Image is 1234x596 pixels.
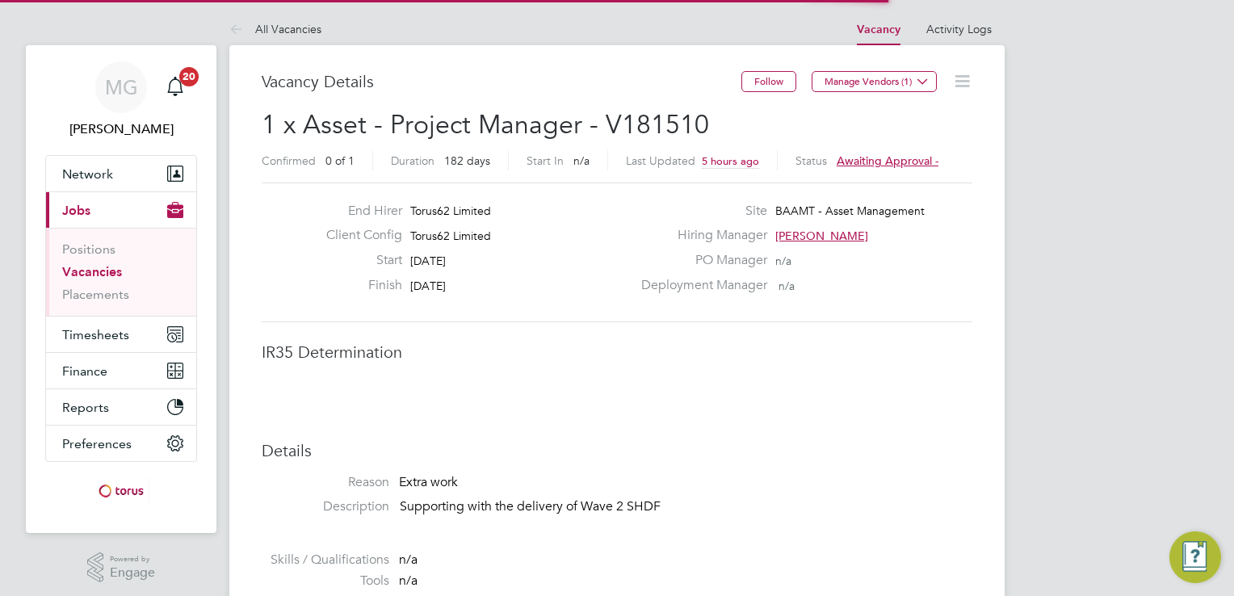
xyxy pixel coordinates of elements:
label: Deployment Manager [632,277,767,294]
span: 1 x Asset - Project Manager - V181510 [262,109,709,141]
a: Go to home page [45,478,197,504]
span: 20 [179,67,199,86]
a: Vacancy [857,23,900,36]
span: Torus62 Limited [410,229,491,243]
a: All Vacancies [229,22,321,36]
span: [DATE] [410,254,446,268]
a: 20 [159,61,191,113]
nav: Main navigation [26,45,216,533]
span: 182 days [444,153,490,168]
span: n/a [573,153,590,168]
span: [PERSON_NAME] [775,229,868,243]
button: Timesheets [46,317,196,352]
label: Duration [391,153,434,168]
span: n/a [399,552,418,568]
label: Tools [262,573,389,590]
button: Follow [741,71,796,92]
button: Jobs [46,192,196,228]
span: Jobs [62,203,90,218]
a: Placements [62,287,129,302]
button: Finance [46,353,196,388]
h3: Details [262,440,972,461]
label: Skills / Qualifications [262,552,389,569]
label: Client Config [313,227,402,244]
span: 0 of 1 [325,153,355,168]
span: [DATE] [410,279,446,293]
span: 5 hours ago [702,154,759,168]
label: Hiring Manager [632,227,767,244]
span: n/a [779,279,795,293]
span: n/a [775,254,791,268]
label: Confirmed [262,153,316,168]
span: Extra work [399,474,458,490]
span: MG [105,77,138,98]
span: Reports [62,400,109,415]
button: Preferences [46,426,196,461]
div: Jobs [46,228,196,316]
button: Manage Vendors (1) [812,71,937,92]
span: Torus62 Limited [410,204,491,218]
button: Engage Resource Center [1169,531,1221,583]
span: Powered by [110,552,155,566]
span: Finance [62,363,107,379]
label: Last Updated [626,153,695,168]
span: BAAMT - Asset Management [775,204,925,218]
img: torus-logo-retina.png [93,478,149,504]
button: Network [46,156,196,191]
span: Engage [110,566,155,580]
a: MG[PERSON_NAME] [45,61,197,139]
h3: IR35 Determination [262,342,972,363]
a: Powered byEngage [87,552,156,583]
label: End Hirer [313,203,402,220]
label: Start [313,252,402,269]
label: Start In [527,153,564,168]
label: Description [262,498,389,515]
span: Preferences [62,436,132,451]
a: Positions [62,241,115,257]
label: Reason [262,474,389,491]
span: Awaiting approval - [837,153,938,168]
label: Site [632,203,767,220]
span: n/a [399,573,418,589]
label: Finish [313,277,402,294]
label: Status [795,153,827,168]
h3: Vacancy Details [262,71,741,92]
a: Vacancies [62,264,122,279]
label: PO Manager [632,252,767,269]
span: Margaret Goddard [45,120,197,139]
p: Supporting with the delivery of Wave 2 SHDF [400,498,972,515]
a: Activity Logs [926,22,992,36]
span: Timesheets [62,327,129,342]
span: Network [62,166,113,182]
button: Reports [46,389,196,425]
